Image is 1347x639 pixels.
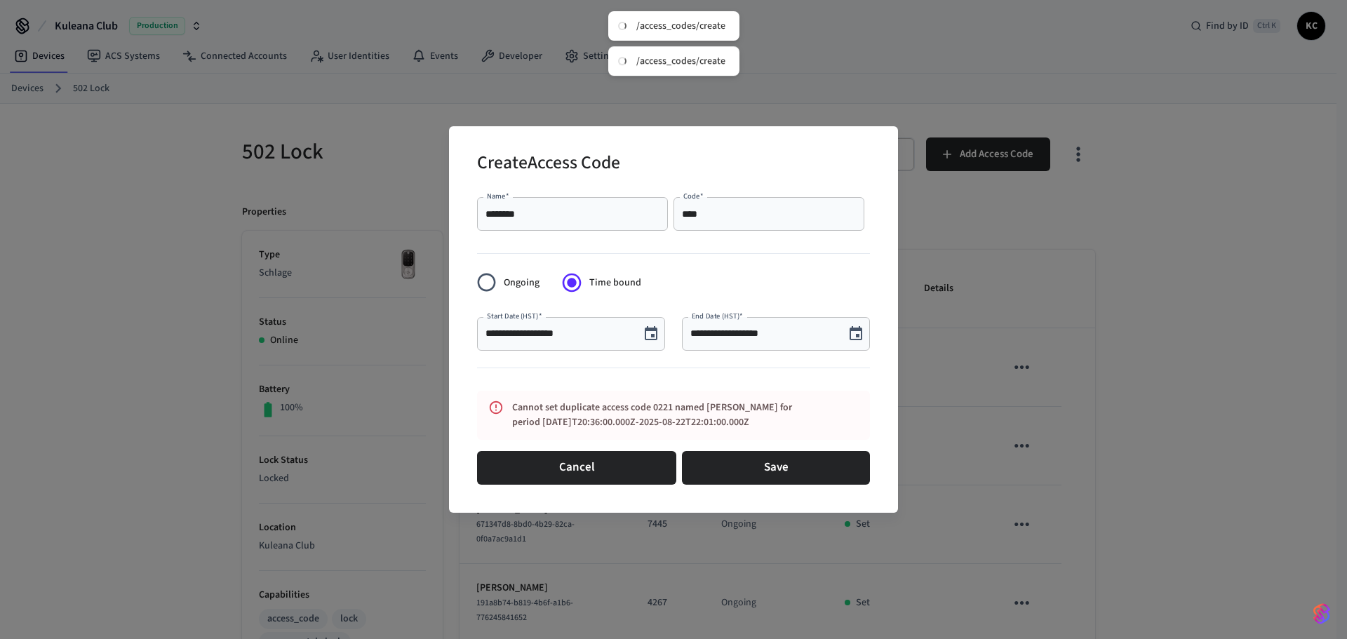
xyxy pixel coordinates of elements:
[487,191,509,201] label: Name
[682,451,870,485] button: Save
[512,395,808,436] div: Cannot set duplicate access code 0221 named [PERSON_NAME] for period [DATE]T20:36:00.000Z-2025-08...
[692,311,743,321] label: End Date (HST)
[1313,603,1330,625] img: SeamLogoGradient.69752ec5.svg
[637,320,665,348] button: Choose date, selected date is Aug 12, 2025
[487,311,542,321] label: Start Date (HST)
[589,276,641,290] span: Time bound
[477,451,676,485] button: Cancel
[477,143,620,186] h2: Create Access Code
[636,55,725,67] div: /access_codes/create
[504,276,540,290] span: Ongoing
[636,20,725,32] div: /access_codes/create
[842,320,870,348] button: Choose date, selected date is Aug 22, 2025
[683,191,704,201] label: Code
